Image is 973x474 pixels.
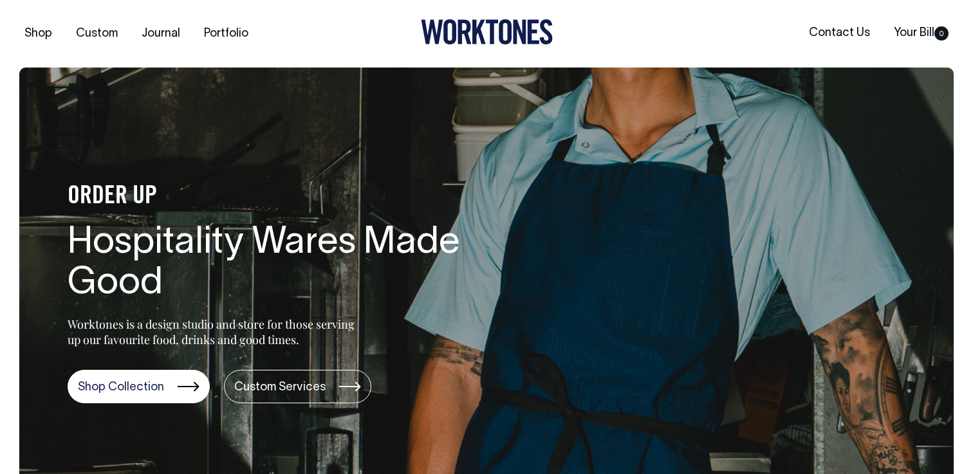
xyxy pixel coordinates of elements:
[889,23,954,44] a: Your Bill0
[934,26,949,41] span: 0
[68,316,360,347] p: Worktones is a design studio and store for those serving up our favourite food, drinks and good t...
[68,183,479,210] h4: ORDER UP
[68,370,210,403] a: Shop Collection
[68,223,479,305] h1: Hospitality Wares Made Good
[804,23,875,44] a: Contact Us
[19,23,57,44] a: Shop
[71,23,123,44] a: Custom
[136,23,185,44] a: Journal
[224,370,371,403] a: Custom Services
[199,23,254,44] a: Portfolio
